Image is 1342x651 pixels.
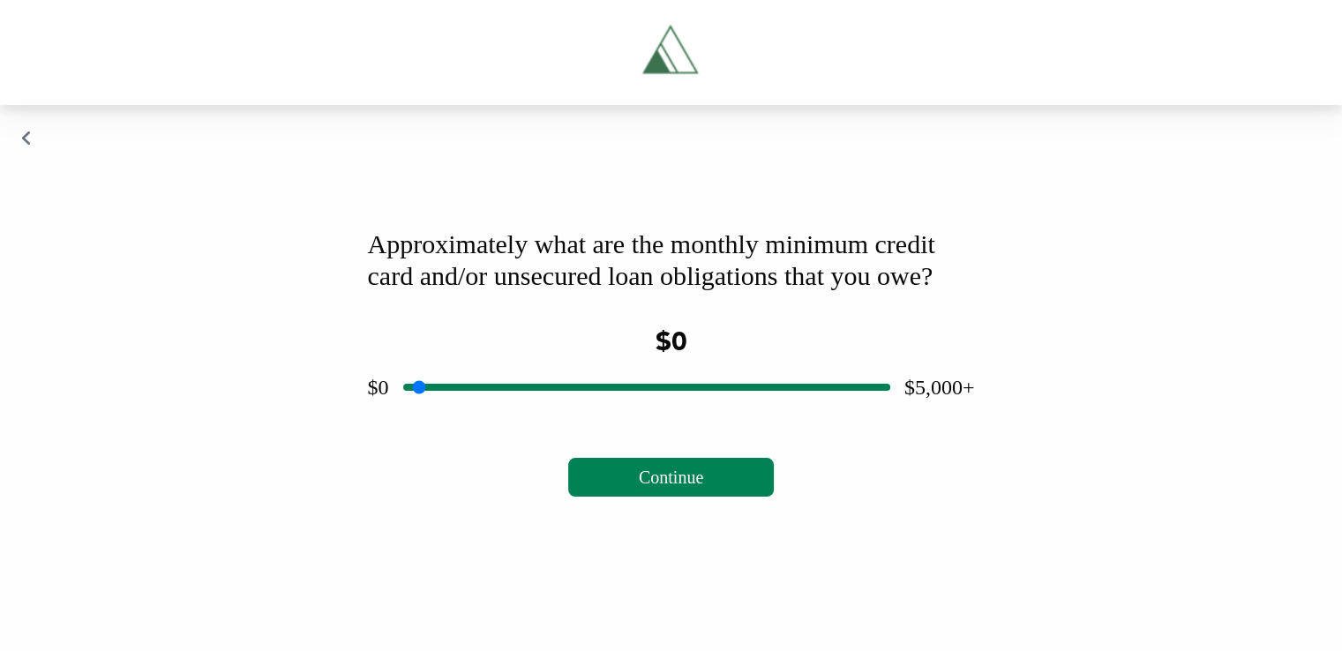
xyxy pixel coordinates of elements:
span: $0 [368,376,389,399]
span: $5,000+ [904,376,975,399]
a: Tryascend.com [553,14,790,91]
button: Continue [568,458,774,497]
img: Tryascend.com [632,14,710,91]
span: Continue [639,468,703,487]
div: Approximately what are the monthly minimum credit card and/or unsecured loan obligations that you... [368,228,975,292]
span: $0 [656,330,687,356]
